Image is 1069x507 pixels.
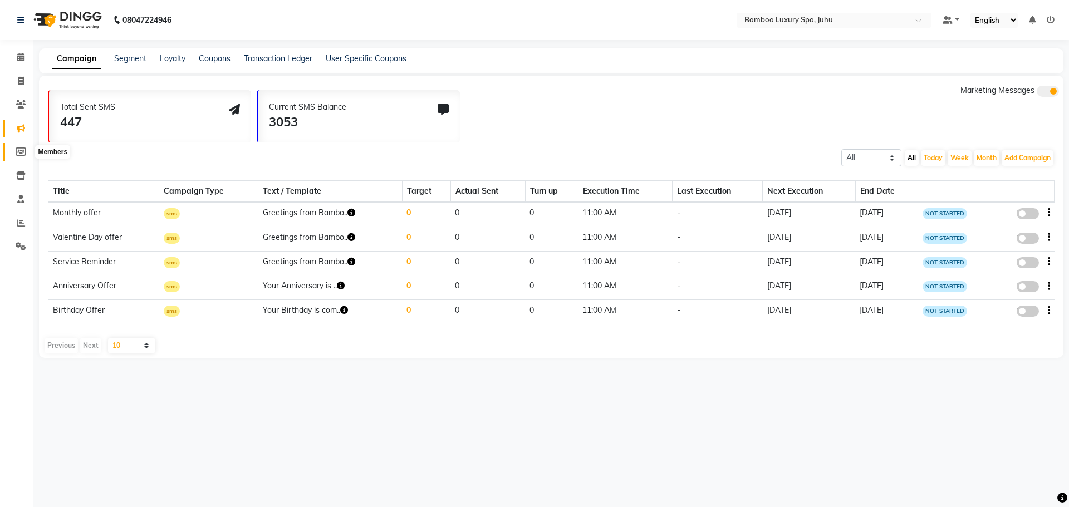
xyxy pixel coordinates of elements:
span: sms [164,233,180,244]
button: All [905,150,919,166]
div: Total Sent SMS [60,101,115,113]
div: 3053 [269,113,346,131]
label: false [1017,233,1039,244]
td: 0 [402,275,450,300]
td: 11:00 AM [578,251,672,275]
td: - [673,202,763,227]
td: 0 [402,251,450,275]
th: Next Execution [763,181,855,203]
td: - [673,275,763,300]
td: 0 [525,275,578,300]
td: 11:00 AM [578,202,672,227]
td: [DATE] [763,251,855,275]
td: 0 [525,202,578,227]
label: false [1017,306,1039,317]
td: Greetings from Bambo.. [258,227,403,251]
label: false [1017,257,1039,268]
td: 0 [450,202,525,227]
span: NOT STARTED [923,306,967,317]
td: 0 [402,300,450,324]
td: - [673,300,763,324]
td: 0 [525,251,578,275]
span: sms [164,257,180,268]
button: Month [974,150,999,166]
a: Loyalty [160,53,185,63]
span: Marketing Messages [960,85,1034,95]
th: End Date [855,181,918,203]
span: NOT STARTED [923,208,967,219]
td: [DATE] [855,227,918,251]
th: Text / Template [258,181,403,203]
td: 11:00 AM [578,275,672,300]
td: [DATE] [763,300,855,324]
td: Greetings from Bambo.. [258,202,403,227]
td: Your Birthday is com.. [258,300,403,324]
td: [DATE] [855,251,918,275]
a: Coupons [199,53,231,63]
td: [DATE] [763,275,855,300]
th: Target [402,181,450,203]
td: 0 [402,202,450,227]
label: false [1017,208,1039,219]
td: Birthday Offer [48,300,159,324]
td: [DATE] [763,202,855,227]
td: 11:00 AM [578,300,672,324]
button: Add Campaign [1002,150,1053,166]
span: NOT STARTED [923,281,967,292]
td: Your Anniversary is .. [258,275,403,300]
th: Turn up [525,181,578,203]
div: Current SMS Balance [269,101,346,113]
th: Actual Sent [450,181,525,203]
label: false [1017,281,1039,292]
a: User Specific Coupons [326,53,406,63]
td: Monthly offer [48,202,159,227]
td: 0 [450,251,525,275]
th: Title [48,181,159,203]
th: Execution Time [578,181,672,203]
td: 0 [450,300,525,324]
td: 0 [525,300,578,324]
td: 0 [450,227,525,251]
div: Members [35,145,70,159]
span: sms [164,208,180,219]
th: Campaign Type [159,181,258,203]
td: [DATE] [855,275,918,300]
td: [DATE] [855,300,918,324]
span: sms [164,306,180,317]
span: NOT STARTED [923,257,967,268]
th: Last Execution [673,181,763,203]
b: 08047224946 [122,4,171,36]
td: - [673,251,763,275]
td: Service Reminder [48,251,159,275]
td: 0 [402,227,450,251]
td: 0 [450,275,525,300]
td: [DATE] [855,202,918,227]
td: Greetings from Bambo.. [258,251,403,275]
img: logo [28,4,105,36]
button: Today [921,150,945,166]
button: Week [948,150,972,166]
td: 11:00 AM [578,227,672,251]
a: Campaign [52,49,101,69]
a: Segment [114,53,146,63]
td: Anniversary Offer [48,275,159,300]
a: Transaction Ledger [244,53,312,63]
td: 0 [525,227,578,251]
td: - [673,227,763,251]
span: NOT STARTED [923,233,967,244]
span: sms [164,281,180,292]
td: [DATE] [763,227,855,251]
div: 447 [60,113,115,131]
td: Valentine Day offer [48,227,159,251]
